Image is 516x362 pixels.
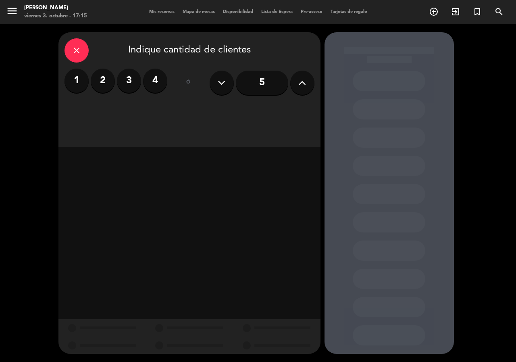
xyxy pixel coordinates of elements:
[143,69,167,93] label: 4
[327,10,371,14] span: Tarjetas de regalo
[64,69,89,93] label: 1
[72,46,81,55] i: close
[179,10,219,14] span: Mapa de mesas
[91,69,115,93] label: 2
[24,12,87,20] div: viernes 3. octubre - 17:15
[219,10,257,14] span: Disponibilidad
[24,4,87,12] div: [PERSON_NAME]
[145,10,179,14] span: Mis reservas
[297,10,327,14] span: Pre-acceso
[117,69,141,93] label: 3
[451,7,460,17] i: exit_to_app
[64,38,314,63] div: Indique cantidad de clientes
[6,5,18,20] button: menu
[257,10,297,14] span: Lista de Espera
[175,69,202,97] div: ó
[6,5,18,17] i: menu
[429,7,439,17] i: add_circle_outline
[494,7,504,17] i: search
[472,7,482,17] i: turned_in_not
